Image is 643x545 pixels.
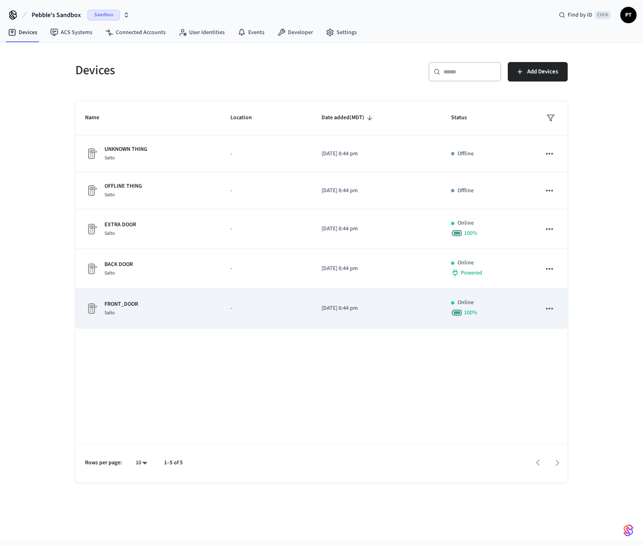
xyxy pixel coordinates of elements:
[624,524,633,537] img: SeamLogoGradient.69752ec5.svg
[552,8,617,22] div: Find by IDCtrl K
[527,67,558,77] span: Add Devices
[230,187,302,195] p: -
[87,10,120,20] span: Sandbox
[104,191,115,198] span: Salto
[321,187,432,195] p: [DATE] 8:44 pm
[321,112,375,124] span: Date added(MDT)
[458,298,474,307] p: Online
[321,264,432,273] p: [DATE] 8:44 pm
[568,11,592,19] span: Find by ID
[458,219,474,227] p: Online
[321,225,432,233] p: [DATE] 8:44 pm
[271,25,319,40] a: Developer
[230,112,262,124] span: Location
[104,300,138,309] p: FRONT_DOOR
[621,8,636,22] span: PT
[230,264,302,273] p: -
[85,459,122,467] p: Rows per page:
[458,187,474,195] p: Offline
[464,229,477,237] span: 100 %
[164,459,183,467] p: 1–5 of 5
[32,10,81,20] span: Pebble's Sandbox
[451,112,477,124] span: Status
[319,25,363,40] a: Settings
[85,262,98,275] img: Placeholder Lock Image
[508,62,568,82] button: Add Devices
[75,101,568,328] table: sticky table
[230,225,302,233] p: -
[104,154,115,161] span: Salto
[85,223,98,236] img: Placeholder Lock Image
[230,304,302,313] p: -
[231,25,271,40] a: Events
[321,304,432,313] p: [DATE] 8:44 pm
[104,260,133,269] p: BACK DOOR
[461,269,482,277] span: Powered
[104,182,142,191] p: OFFLINE THING
[85,112,110,124] span: Name
[75,62,317,79] h5: Devices
[595,11,611,19] span: Ctrl K
[2,25,44,40] a: Devices
[104,309,115,316] span: Salto
[44,25,99,40] a: ACS Systems
[132,457,151,469] div: 10
[172,25,231,40] a: User Identities
[85,147,98,160] img: Placeholder Lock Image
[104,230,115,237] span: Salto
[99,25,172,40] a: Connected Accounts
[104,145,147,154] p: UNKNOWN THING
[321,150,432,158] p: [DATE] 8:44 pm
[104,221,136,229] p: EXTRA DOOR
[620,7,637,23] button: PT
[85,302,98,315] img: Placeholder Lock Image
[85,184,98,197] img: Placeholder Lock Image
[458,150,474,158] p: Offline
[458,259,474,267] p: Online
[104,270,115,277] span: Salto
[230,150,302,158] p: -
[464,309,477,317] span: 100 %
